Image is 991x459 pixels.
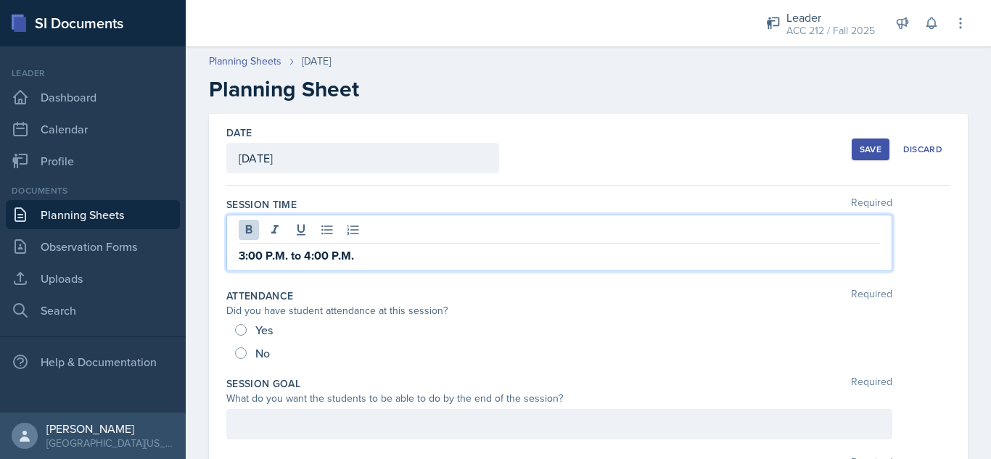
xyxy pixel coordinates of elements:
button: Save [852,138,889,160]
span: Yes [255,323,273,337]
div: Leader [786,9,875,26]
span: Required [851,376,892,391]
a: Search [6,296,180,325]
strong: 3:00 P.M. to 4:00 P.M. [239,247,354,264]
label: Session Time [226,197,297,212]
a: Planning Sheets [209,54,281,69]
label: Attendance [226,289,294,303]
h2: Planning Sheet [209,76,968,102]
a: Profile [6,146,180,175]
a: Observation Forms [6,232,180,261]
div: [GEOGRAPHIC_DATA][US_STATE] in [GEOGRAPHIC_DATA] [46,436,174,450]
span: Required [851,289,892,303]
div: [PERSON_NAME] [46,421,174,436]
div: [DATE] [302,54,331,69]
div: Leader [6,67,180,80]
div: Discard [903,144,942,155]
a: Uploads [6,264,180,293]
div: Documents [6,184,180,197]
label: Session Goal [226,376,300,391]
a: Dashboard [6,83,180,112]
label: Date [226,125,252,140]
a: Planning Sheets [6,200,180,229]
span: Required [851,197,892,212]
div: Did you have student attendance at this session? [226,303,892,318]
span: No [255,346,270,360]
button: Discard [895,138,950,160]
div: Help & Documentation [6,347,180,376]
a: Calendar [6,115,180,144]
div: ACC 212 / Fall 2025 [786,23,875,38]
div: Save [860,144,881,155]
div: What do you want the students to be able to do by the end of the session? [226,391,892,406]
